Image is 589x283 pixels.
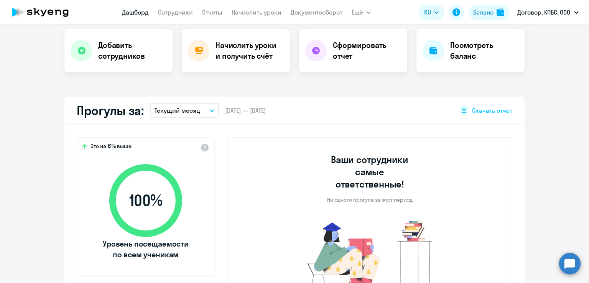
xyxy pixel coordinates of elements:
span: Скачать отчет [472,106,512,115]
img: balance [497,8,504,16]
h4: Добавить сотрудников [98,40,166,61]
span: Это на 12% выше, [90,143,133,152]
h2: Прогулы за: [77,103,144,118]
span: RU [424,8,431,17]
button: RU [419,5,444,20]
button: Текущий месяц [150,103,219,118]
h4: Сформировать отчет [333,40,401,61]
button: Ещё [352,5,371,20]
span: 100 % [102,191,190,210]
button: Договор, КПБС, ООО [513,3,582,21]
span: [DATE] — [DATE] [225,106,266,115]
button: Балансbalance [469,5,509,20]
a: Документооборот [291,8,342,16]
h4: Посмотреть баланс [450,40,518,61]
p: Ни одного прогула за этот период [327,196,413,203]
a: Дашборд [122,8,149,16]
a: Отчеты [202,8,222,16]
span: Уровень посещаемости по всем ученикам [102,239,190,260]
h4: Начислить уроки и получить счёт [216,40,282,61]
span: Ещё [352,8,363,17]
a: Сотрудники [158,8,193,16]
div: Баланс [473,8,494,17]
p: Текущий месяц [155,106,200,115]
a: Начислить уроки [232,8,281,16]
h3: Ваши сотрудники самые ответственные! [321,153,419,190]
p: Договор, КПБС, ООО [517,8,570,17]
